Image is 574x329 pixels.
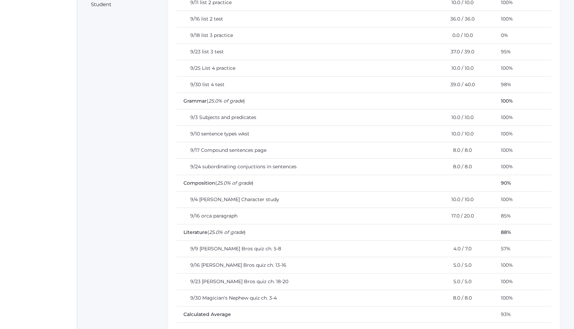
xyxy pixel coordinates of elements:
td: ( ) [177,175,494,191]
td: 10.0 / 10.0 [426,60,494,76]
td: 93% [494,306,551,323]
td: 9/16 list 2 test [177,11,426,27]
td: 9/16 [PERSON_NAME] Bros quiz ch. 13-16 [177,257,426,273]
td: 9/4 [PERSON_NAME] Character study [177,191,426,208]
td: 100% [494,158,551,175]
td: 100% [494,109,551,126]
td: 0.0 / 10.0 [426,27,494,43]
td: 100% [494,11,551,27]
td: 8.0 / 8.0 [426,158,494,175]
td: 100% [494,290,551,306]
td: 9/9 [PERSON_NAME] Bros quiz ch. 5-8 [177,240,426,257]
td: 100% [494,191,551,208]
td: 9/18 list 3 practice [177,27,426,43]
td: 9/30 list 4 test [177,76,426,93]
td: 9/24 subordinating conjuctions in sentences [177,158,426,175]
td: 36.0 / 36.0 [426,11,494,27]
span: Literature [183,229,207,235]
td: 9/10 sentence types wkst [177,126,426,142]
td: 85% [494,208,551,224]
td: 9/16 orca paragraph [177,208,426,224]
td: 9/3 Subjects and predicates [177,109,426,126]
td: 100% [494,257,551,273]
td: 100% [494,60,551,76]
td: 0% [494,27,551,43]
td: 9/30 Magician's Nephew quiz ch. 3-4 [177,290,426,306]
td: 100% [494,126,551,142]
td: 98% [494,76,551,93]
td: ( ) [177,93,494,109]
td: 10.0 / 10.0 [426,109,494,126]
td: 8.0 / 8.0 [426,290,494,306]
li: Student [91,1,159,9]
em: 25.0% of grade [209,229,244,235]
td: 17.0 / 20.0 [426,208,494,224]
td: 8.0 / 8.0 [426,142,494,158]
td: 9/17 Compound sentences page [177,142,426,158]
td: Calculated Average [177,306,494,323]
td: 9/23 list 3 test [177,43,426,60]
td: 39.0 / 40.0 [426,76,494,93]
em: 25.0% of grade [217,180,252,186]
td: 57% [494,240,551,257]
span: Composition [183,180,215,186]
td: 5.0 / 5.0 [426,257,494,273]
td: 4.0 / 7.0 [426,240,494,257]
td: 88% [494,224,551,240]
span: Grammar [183,98,207,104]
td: 9/25 List 4 practice [177,60,426,76]
td: 100% [494,273,551,290]
em: 25.0% of grade [208,98,243,104]
td: 9/23 [PERSON_NAME] Bros quiz ch. 18-20 [177,273,426,290]
td: ( ) [177,224,494,240]
td: 95% [494,43,551,60]
td: 5.0 / 5.0 [426,273,494,290]
td: 10.0 / 10.0 [426,126,494,142]
td: 10.0 / 10.0 [426,191,494,208]
td: 37.0 / 39.0 [426,43,494,60]
td: 90% [494,175,551,191]
td: 100% [494,142,551,158]
td: 100% [494,93,551,109]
